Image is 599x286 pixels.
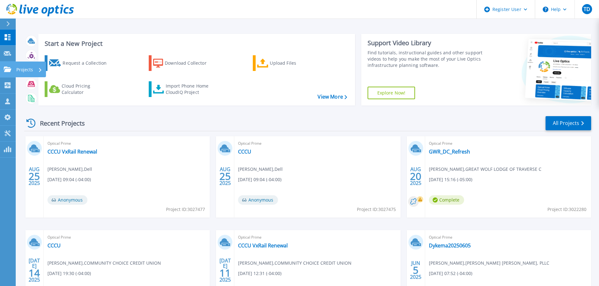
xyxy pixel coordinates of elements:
[63,57,113,69] div: Request a Collection
[368,87,415,99] a: Explore Now!
[253,55,323,71] a: Upload Files
[28,259,40,282] div: [DATE] 2025
[47,140,206,147] span: Optical Prime
[47,242,61,249] a: CCCU
[238,270,281,277] span: [DATE] 12:31 (-04:00)
[410,259,422,282] div: JUN 2025
[45,55,115,71] a: Request a Collection
[47,234,206,241] span: Optical Prime
[368,50,485,68] div: Find tutorials, instructional guides and other support videos to help you make the most of your L...
[45,40,347,47] h3: Start a New Project
[547,206,586,213] span: Project ID: 3022280
[584,7,590,12] span: TD
[219,270,231,276] span: 11
[546,116,591,130] a: All Projects
[318,94,347,100] a: View More
[429,260,549,267] span: [PERSON_NAME] , [PERSON_NAME] [PERSON_NAME], PLLC
[219,165,231,188] div: AUG 2025
[238,166,283,173] span: [PERSON_NAME] , Dell
[238,234,397,241] span: Optical Prime
[429,176,472,183] span: [DATE] 15:16 (-05:00)
[357,206,396,213] span: Project ID: 3027475
[29,270,40,276] span: 14
[238,140,397,147] span: Optical Prime
[429,166,541,173] span: [PERSON_NAME] , GREAT WOLF LODGE OF TRAVERSE C
[270,57,320,69] div: Upload Files
[166,206,205,213] span: Project ID: 3027477
[238,148,251,155] a: CCCU
[29,174,40,179] span: 25
[16,62,33,78] p: Projects
[429,234,587,241] span: Optical Prime
[429,270,472,277] span: [DATE] 07:52 (-04:00)
[47,148,97,155] a: CCCU VxRail Renewal
[47,260,161,267] span: [PERSON_NAME] , COMMUNITY CHOICE CREDIT UNION
[166,83,215,95] div: Import Phone Home CloudIQ Project
[413,267,419,273] span: 5
[238,242,288,249] a: CCCU VxRail Renewal
[24,116,93,131] div: Recent Projects
[47,270,91,277] span: [DATE] 19:30 (-04:00)
[47,195,87,205] span: Anonymous
[28,165,40,188] div: AUG 2025
[219,174,231,179] span: 25
[45,81,115,97] a: Cloud Pricing Calculator
[47,176,91,183] span: [DATE] 09:04 (-04:00)
[429,140,587,147] span: Optical Prime
[429,242,471,249] a: Dykema20250605
[410,165,422,188] div: AUG 2025
[165,57,215,69] div: Download Collector
[238,176,281,183] span: [DATE] 09:04 (-04:00)
[149,55,219,71] a: Download Collector
[368,39,485,47] div: Support Video Library
[429,195,464,205] span: Complete
[62,83,112,95] div: Cloud Pricing Calculator
[238,260,352,267] span: [PERSON_NAME] , COMMUNITY CHOICE CREDIT UNION
[410,174,421,179] span: 20
[47,166,92,173] span: [PERSON_NAME] , Dell
[429,148,470,155] a: GWR_DC_Refresh
[238,195,278,205] span: Anonymous
[219,259,231,282] div: [DATE] 2025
